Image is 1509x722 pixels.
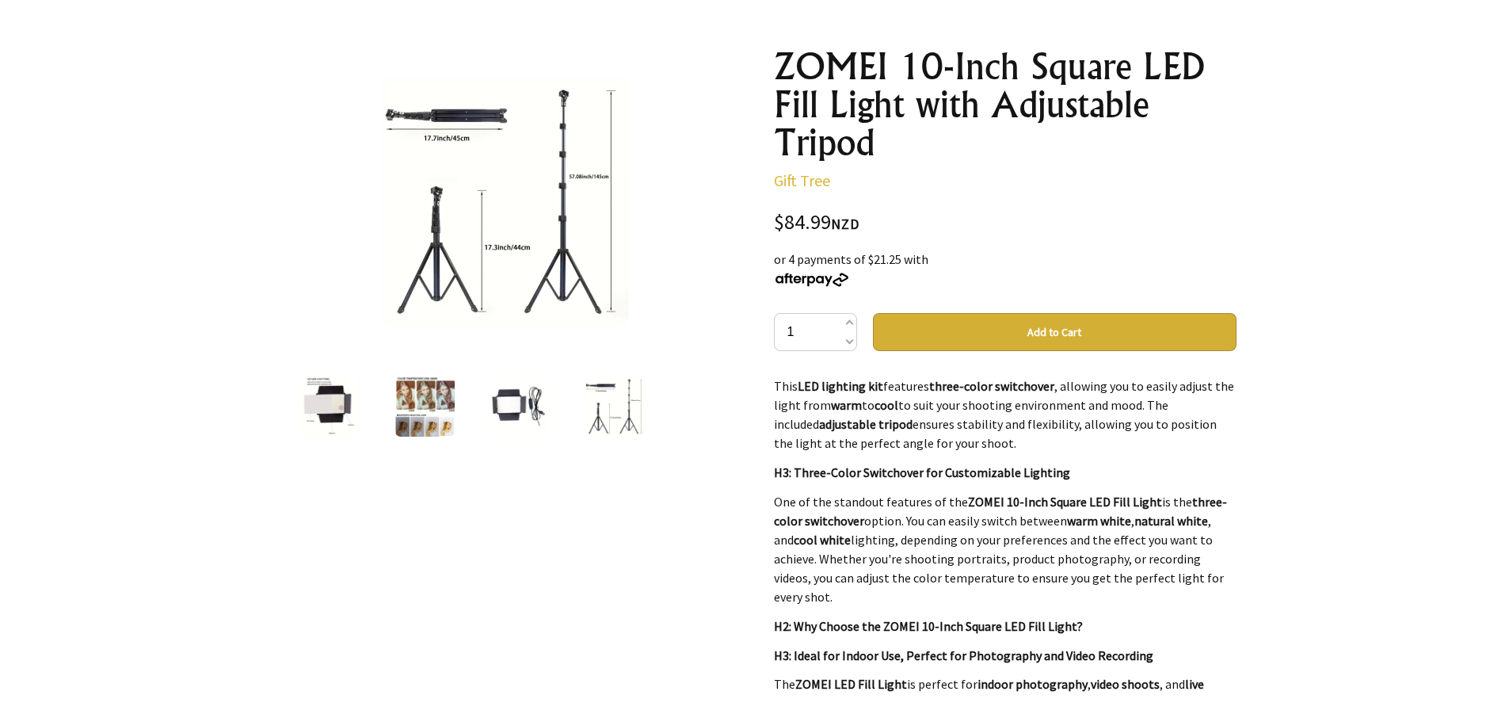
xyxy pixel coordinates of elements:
strong: three-color switchover [774,494,1227,529]
strong: H2: Why Choose the ZOMEI 10-Inch Square LED Fill Light? [774,618,1083,634]
strong: ZOMEI 10-Inch Square LED Fill Light [968,494,1162,510]
strong: LED lighting kit [798,378,883,394]
img: ZOMEI 10-Inch Square LED Fill Light with Adjustable Tripod [394,376,455,437]
img: ZOMEI 10-Inch Square LED Fill Light with Adjustable Tripod [299,376,360,437]
h1: ZOMEI 10-Inch Square LED Fill Light with Adjustable Tripod [774,48,1237,162]
strong: adjustable tripod [819,416,913,432]
strong: indoor photography [977,676,1088,692]
img: ZOMEI 10-Inch Square LED Fill Light with Adjustable Tripod [490,376,550,437]
div: $84.99 [774,212,1237,234]
img: ZOMEI 10-Inch Square LED Fill Light with Adjustable Tripod [381,78,628,326]
strong: ZOMEI LED Fill Light [795,676,907,692]
img: ZOMEI 10-Inch Square LED Fill Light with Adjustable Tripod [585,376,645,437]
strong: natural white [1134,513,1208,529]
strong: H3: Three-Color Switchover for Customizable Lighting [774,464,1070,480]
div: or 4 payments of $21.25 with [774,250,1237,288]
strong: video shoots [1091,676,1160,692]
span: NZD [831,215,859,233]
a: Gift Tree [774,170,830,190]
strong: warm white [1067,513,1131,529]
strong: three-color switchover [929,378,1054,394]
img: Afterpay [774,273,850,287]
strong: warm [831,397,862,413]
strong: cool white [794,532,851,548]
p: This features , allowing you to easily adjust the light from to to suit your shooting environment... [774,376,1237,453]
strong: cool [875,397,898,413]
strong: H3: Ideal for Indoor Use, Perfect for Photography and Video Recording [774,648,1153,663]
button: Add to Cart [873,313,1237,351]
p: One of the standout features of the is the option. You can easily switch between , , and lighting... [774,492,1237,606]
